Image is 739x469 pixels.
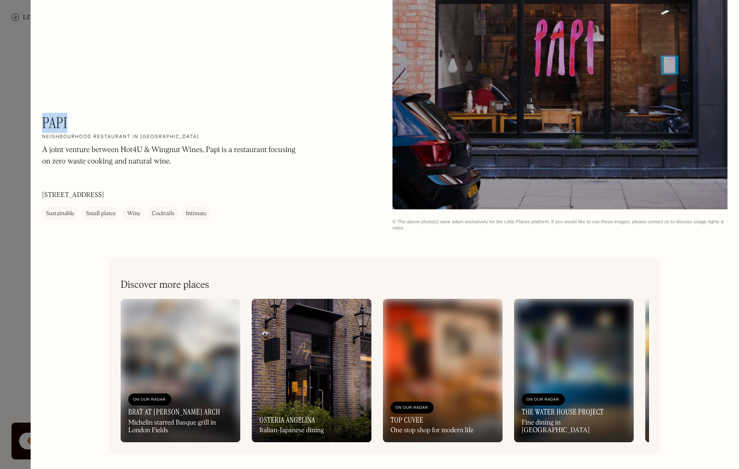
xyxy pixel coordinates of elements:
[127,209,140,218] div: Wine
[42,134,199,141] h2: Neighbourhood restaurant in [GEOGRAPHIC_DATA]
[391,415,423,425] h3: Top Cuvee
[128,407,220,416] h3: Brat at [PERSON_NAME] Arch
[383,299,503,442] a: On Our RadarTop CuveeOne stop shop for modern life
[259,426,324,435] div: Italian-Japanese dining
[186,209,206,218] div: Intimate
[42,114,67,132] h1: Papi
[152,209,174,218] div: Cocktails
[121,299,240,442] a: On Our RadarBrat at [PERSON_NAME] ArchMichelin starred Basque grill in London Fields
[522,419,626,435] div: Fine dining in [GEOGRAPHIC_DATA]
[259,415,315,425] h3: Osteria Angelina
[42,172,301,184] p: ‍
[42,190,104,200] p: [STREET_ADDRESS]
[252,299,371,442] a: Osteria AngelinaItalian-Japanese dining
[128,419,233,435] div: Michelin starred Basque grill in London Fields
[86,209,115,218] div: Small plates
[514,299,634,442] a: On Our RadarThe Water House ProjectFine dining in [GEOGRAPHIC_DATA]
[395,403,429,413] div: On Our Radar
[526,395,560,404] div: On Our Radar
[391,426,473,435] div: One stop shop for modern life
[42,144,301,167] p: A joint venture between Hot4U & Wingnut Wines, Papi is a restaurant focusing on zero waste cookin...
[121,279,209,291] h2: Discover more places
[522,407,604,416] h3: The Water House Project
[133,395,167,404] div: On Our Radar
[46,209,74,218] div: Sustainable
[392,219,728,231] div: © The above photo(s) were taken exclusively for the Little Places platform. If you would like to ...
